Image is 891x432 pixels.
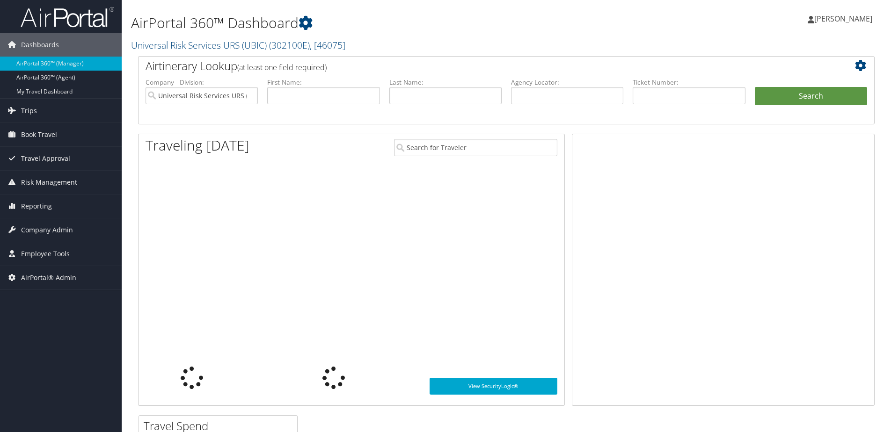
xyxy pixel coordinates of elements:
h1: Traveling [DATE] [146,136,249,155]
input: Search for Traveler [394,139,557,156]
span: Book Travel [21,123,57,146]
label: First Name: [267,78,380,87]
label: Ticket Number: [633,78,745,87]
label: Company - Division: [146,78,258,87]
span: Company Admin [21,218,73,242]
a: [PERSON_NAME] [808,5,882,33]
span: AirPortal® Admin [21,266,76,289]
label: Last Name: [389,78,502,87]
img: airportal-logo.png [21,6,114,28]
span: Dashboards [21,33,59,57]
h2: Airtinerary Lookup [146,58,806,74]
label: Agency Locator: [511,78,623,87]
span: [PERSON_NAME] [814,14,872,24]
span: , [ 46075 ] [310,39,345,51]
span: Risk Management [21,171,77,194]
span: Reporting [21,194,52,218]
span: ( 302100E ) [269,39,310,51]
span: Trips [21,99,37,122]
a: Universal Risk Services URS (UBIC) [131,39,345,51]
span: Travel Approval [21,147,70,170]
span: (at least one field required) [237,62,327,72]
h1: AirPortal 360™ Dashboard [131,13,631,33]
button: Search [755,87,867,106]
a: View SecurityLogic® [430,378,557,395]
span: Employee Tools [21,242,70,266]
